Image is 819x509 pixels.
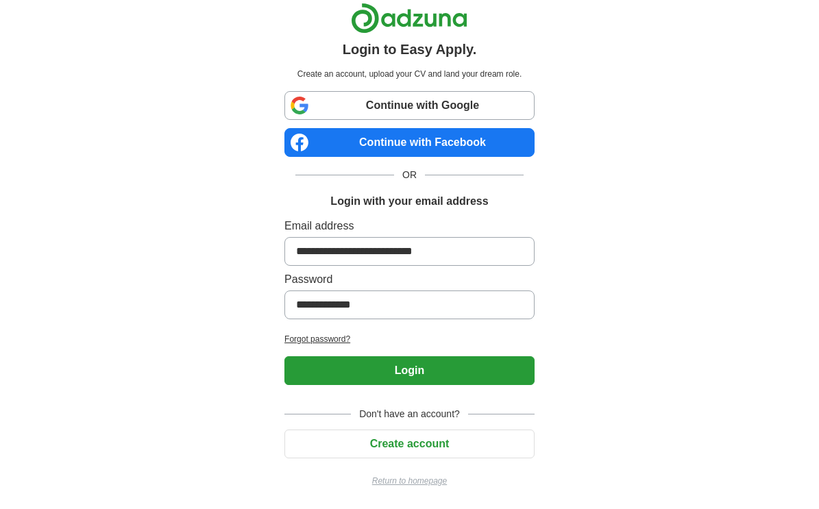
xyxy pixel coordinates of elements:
[351,3,467,34] img: Adzuna logo
[284,128,535,157] a: Continue with Facebook
[330,193,488,210] h1: Login with your email address
[394,168,425,182] span: OR
[284,333,535,345] a: Forgot password?
[284,271,535,288] label: Password
[343,39,477,60] h1: Login to Easy Apply.
[284,430,535,458] button: Create account
[284,475,535,487] a: Return to homepage
[284,438,535,449] a: Create account
[351,407,468,421] span: Don't have an account?
[284,218,535,234] label: Email address
[284,356,535,385] button: Login
[284,91,535,120] a: Continue with Google
[287,68,532,80] p: Create an account, upload your CV and land your dream role.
